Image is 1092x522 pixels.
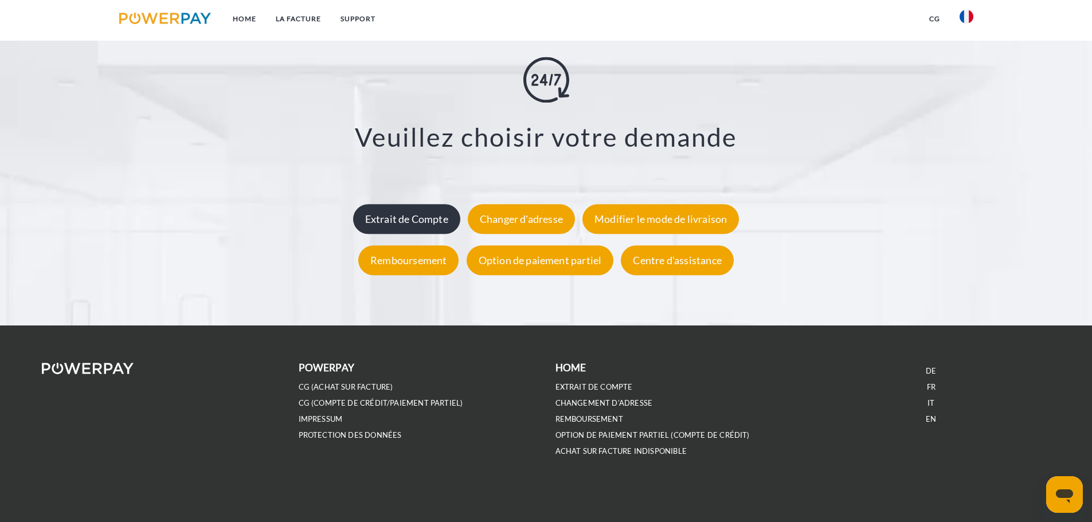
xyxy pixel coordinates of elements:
[223,9,266,29] a: Home
[69,121,1023,153] h3: Veuillez choisir votre demande
[355,254,461,266] a: Remboursement
[555,446,687,456] a: ACHAT SUR FACTURE INDISPONIBLE
[358,245,459,275] div: Remboursement
[555,430,750,440] a: OPTION DE PAIEMENT PARTIEL (Compte de crédit)
[1046,476,1083,513] iframe: Bouton de lancement de la fenêtre de messagerie
[555,382,633,392] a: EXTRAIT DE COMPTE
[266,9,331,29] a: LA FACTURE
[621,245,733,275] div: Centre d'assistance
[299,430,402,440] a: PROTECTION DES DONNÉES
[555,414,623,424] a: REMBOURSEMENT
[299,382,393,392] a: CG (achat sur facture)
[555,398,653,408] a: Changement d'adresse
[927,382,936,392] a: FR
[464,254,617,266] a: Option de paiement partiel
[960,10,973,23] img: fr
[926,366,936,376] a: DE
[926,414,936,424] a: EN
[299,362,354,374] b: POWERPAY
[331,9,385,29] a: Support
[42,363,134,374] img: logo-powerpay-white.svg
[299,414,343,424] a: IMPRESSUM
[618,254,736,266] a: Centre d'assistance
[350,213,463,225] a: Extrait de Compte
[465,213,578,225] a: Changer d'adresse
[468,204,575,234] div: Changer d'adresse
[580,213,742,225] a: Modifier le mode de livraison
[353,204,460,234] div: Extrait de Compte
[119,13,212,24] img: logo-powerpay.svg
[523,57,569,103] img: online-shopping.svg
[927,398,934,408] a: IT
[919,9,950,29] a: CG
[555,362,586,374] b: Home
[582,204,739,234] div: Modifier le mode de livraison
[299,398,463,408] a: CG (Compte de crédit/paiement partiel)
[467,245,614,275] div: Option de paiement partiel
